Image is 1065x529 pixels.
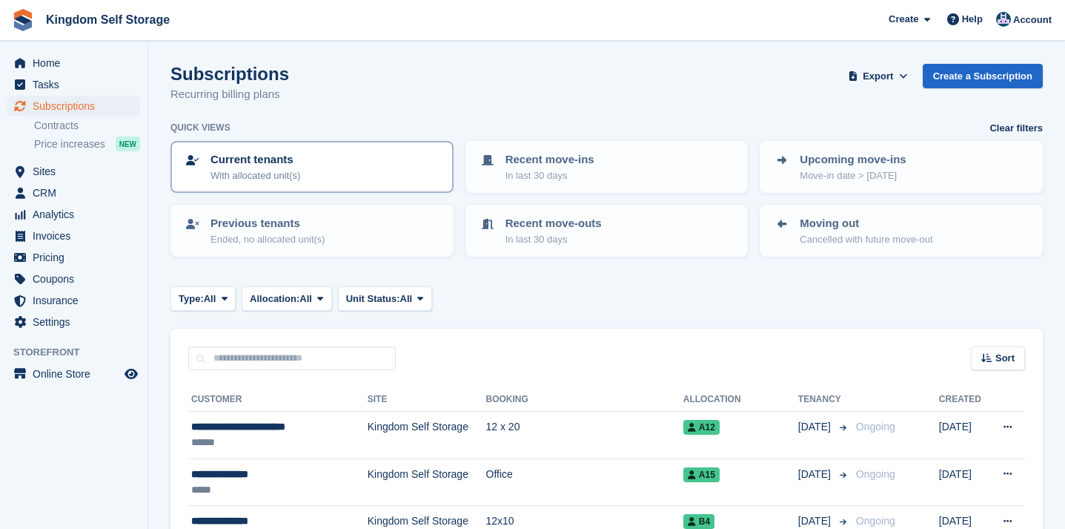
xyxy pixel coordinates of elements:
button: Export [846,64,911,88]
img: Bradley Werlin [996,12,1011,27]
a: Moving out Cancelled with future move-out [761,206,1041,255]
span: Invoices [33,226,122,246]
a: menu [7,364,140,384]
th: Booking [486,388,683,412]
span: Coupons [33,269,122,289]
a: Price increases NEW [34,136,140,152]
td: Office [486,459,683,506]
p: Upcoming move-ins [800,151,906,168]
span: A15 [683,467,720,482]
p: Recurring billing plans [170,86,289,103]
p: With allocated unit(s) [210,168,300,183]
span: Export [863,69,893,84]
a: Current tenants With allocated unit(s) [172,142,452,191]
a: menu [7,204,140,225]
a: menu [7,290,140,311]
span: B4 [683,514,714,529]
h6: Quick views [170,121,230,134]
span: Ongoing [856,468,895,480]
button: Type: All [170,286,236,311]
a: Recent move-ins In last 30 days [467,142,747,191]
span: CRM [33,183,122,203]
button: Unit Status: All [338,286,432,311]
a: Preview store [122,365,140,383]
h1: Subscriptions [170,64,289,84]
p: Recent move-outs [505,215,602,232]
a: Kingdom Self Storage [40,7,176,32]
a: Create a Subscription [923,64,1043,88]
span: Help [962,12,983,27]
span: All [400,292,413,306]
td: 12 x 20 [486,412,683,459]
span: Type: [179,292,204,306]
p: Recent move-ins [505,151,594,168]
a: Previous tenants Ended, no allocated unit(s) [172,206,452,255]
span: [DATE] [798,467,834,482]
p: Ended, no allocated unit(s) [210,232,325,247]
button: Allocation: All [242,286,332,311]
td: Kingdom Self Storage [368,459,486,506]
span: Unit Status: [346,292,400,306]
a: menu [7,53,140,73]
p: Cancelled with future move-out [800,232,932,247]
span: [DATE] [798,513,834,529]
span: Home [33,53,122,73]
p: Previous tenants [210,215,325,232]
p: Current tenants [210,151,300,168]
td: Kingdom Self Storage [368,412,486,459]
span: Storefront [13,345,147,360]
a: menu [7,74,140,95]
a: menu [7,269,140,289]
span: Analytics [33,204,122,225]
th: Created [939,388,989,412]
span: Online Store [33,364,122,384]
p: In last 30 days [505,232,602,247]
span: A12 [683,420,720,435]
span: Ongoing [856,515,895,527]
th: Customer [188,388,368,412]
span: Insurance [33,290,122,311]
a: menu [7,312,140,332]
a: menu [7,226,140,246]
p: Move-in date > [DATE] [800,168,906,183]
span: Settings [33,312,122,332]
a: Clear filters [989,121,1043,136]
th: Site [368,388,486,412]
td: [DATE] [939,412,989,459]
span: Sites [33,161,122,182]
a: menu [7,161,140,182]
span: Create [889,12,918,27]
a: Contracts [34,119,140,133]
span: Price increases [34,137,105,151]
span: Sort [995,351,1015,366]
td: [DATE] [939,459,989,506]
span: All [204,292,216,306]
span: Allocation: [250,292,299,306]
span: All [299,292,312,306]
span: Pricing [33,247,122,268]
a: Upcoming move-ins Move-in date > [DATE] [761,142,1041,191]
a: menu [7,183,140,203]
img: stora-icon-8386f47178a22dfd0bd8f6a31ec36ba5ce8667c1dd55bd0f319d3a0aa187defe.svg [12,9,34,31]
div: NEW [116,137,140,151]
th: Allocation [683,388,798,412]
span: Subscriptions [33,96,122,116]
span: [DATE] [798,419,834,435]
a: Recent move-outs In last 30 days [467,206,747,255]
a: menu [7,96,140,116]
th: Tenancy [798,388,850,412]
span: Tasks [33,74,122,95]
span: Ongoing [856,421,895,433]
a: menu [7,247,140,268]
p: Moving out [800,215,932,232]
span: Account [1013,13,1052,27]
p: In last 30 days [505,168,594,183]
